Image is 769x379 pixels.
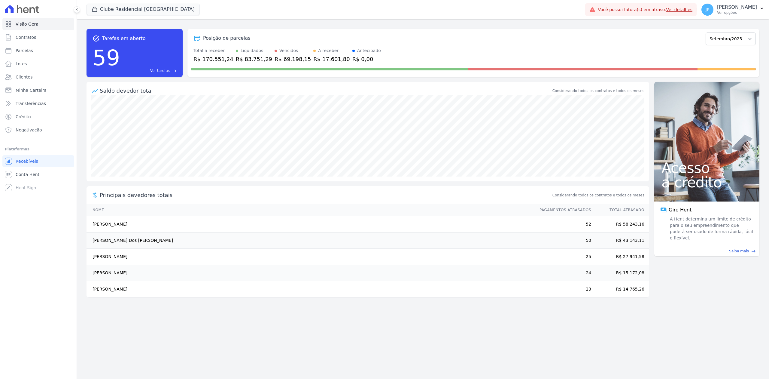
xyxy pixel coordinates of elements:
span: Principais devedores totais [100,191,551,199]
td: 25 [534,249,591,265]
td: 24 [534,265,591,281]
td: 50 [534,233,591,249]
a: Saiba mais east [658,248,756,254]
span: Ver tarefas [150,68,170,73]
span: Negativação [16,127,42,133]
span: Clientes [16,74,32,80]
td: R$ 14.765,26 [591,281,649,297]
a: Conta Hent [2,168,74,180]
p: Ver opções [717,10,757,15]
td: R$ 58.243,16 [591,216,649,233]
span: Tarefas em aberto [102,35,146,42]
th: Nome [87,204,534,216]
a: Parcelas [2,45,74,57]
td: [PERSON_NAME] Dos [PERSON_NAME] [87,233,534,249]
span: A Hent determina um limite de crédito para o seu empreendimento que poderá ser usado de forma ráp... [669,216,753,241]
td: [PERSON_NAME] [87,265,534,281]
p: [PERSON_NAME] [717,4,757,10]
span: east [751,249,756,254]
span: Visão Geral [16,21,40,27]
span: Transferências [16,100,46,106]
a: Negativação [2,124,74,136]
div: R$ 170.551,24 [193,55,233,63]
span: Crédito [16,114,31,120]
td: R$ 27.941,58 [591,249,649,265]
span: Contratos [16,34,36,40]
span: Acesso [661,161,752,175]
div: A receber [318,48,339,54]
a: Contratos [2,31,74,43]
span: JP [706,8,710,12]
a: Visão Geral [2,18,74,30]
td: 23 [534,281,591,297]
td: [PERSON_NAME] [87,216,534,233]
span: Você possui fatura(s) em atraso. [598,7,692,13]
div: Liquidados [241,48,263,54]
div: Antecipado [357,48,381,54]
td: 52 [534,216,591,233]
div: Saldo devedor total [100,87,551,95]
a: Recebíveis [2,155,74,167]
span: Giro Hent [669,206,691,214]
div: Total a receber [193,48,233,54]
a: Clientes [2,71,74,83]
a: Ver tarefas east [123,68,177,73]
div: 59 [93,42,120,73]
th: Pagamentos Atrasados [534,204,591,216]
div: R$ 17.601,80 [313,55,350,63]
span: Saiba mais [729,248,749,254]
div: R$ 69.198,15 [275,55,311,63]
td: R$ 15.172,08 [591,265,649,281]
div: R$ 83.751,29 [236,55,272,63]
a: Crédito [2,111,74,123]
a: Lotes [2,58,74,70]
button: JP [PERSON_NAME] Ver opções [697,1,769,18]
span: a crédito [661,175,752,189]
div: Plataformas [5,146,72,153]
span: Recebíveis [16,158,38,164]
td: [PERSON_NAME] [87,281,534,297]
span: Considerando todos os contratos e todos os meses [552,193,644,198]
span: task_alt [93,35,100,42]
a: Ver detalhes [666,7,693,12]
span: Parcelas [16,48,33,54]
td: [PERSON_NAME] [87,249,534,265]
span: east [172,69,177,73]
a: Transferências [2,97,74,109]
div: Posição de parcelas [203,35,251,42]
span: Lotes [16,61,27,67]
div: Considerando todos os contratos e todos os meses [552,88,644,94]
button: Clube Residencial [GEOGRAPHIC_DATA] [87,4,200,15]
th: Total Atrasado [591,204,649,216]
span: Conta Hent [16,171,39,177]
td: R$ 43.143,11 [591,233,649,249]
a: Minha Carteira [2,84,74,96]
span: Minha Carteira [16,87,47,93]
div: R$ 0,00 [352,55,381,63]
div: Vencidos [279,48,298,54]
